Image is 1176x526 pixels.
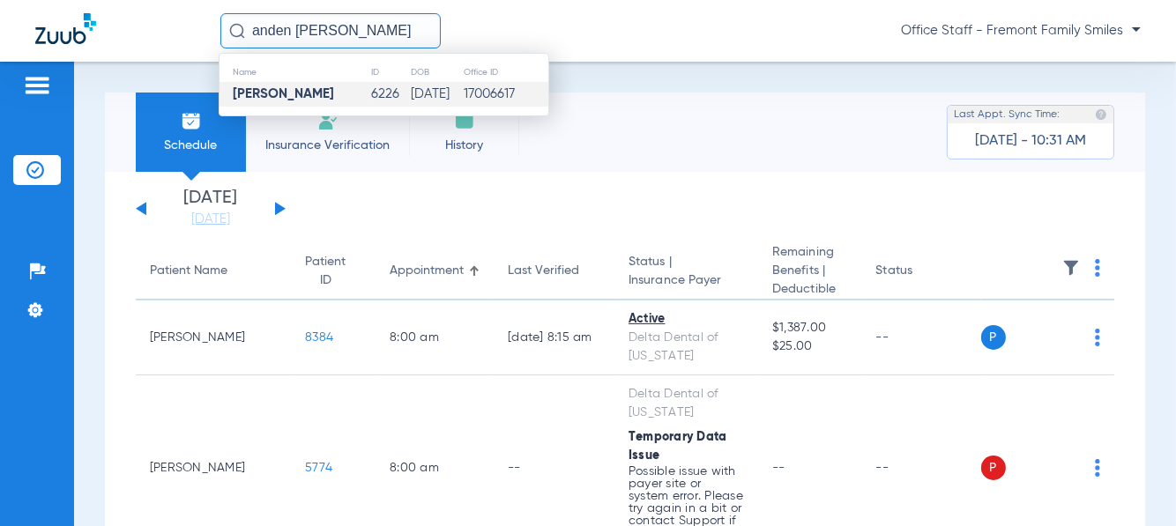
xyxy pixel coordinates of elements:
div: Delta Dental of [US_STATE] [629,385,744,422]
img: last sync help info [1095,108,1107,121]
div: Patient Name [150,262,227,280]
th: ID [370,63,409,82]
div: Active [629,310,744,329]
img: filter.svg [1062,259,1080,277]
input: Search for patients [220,13,441,48]
td: [DATE] [410,82,463,107]
th: Remaining Benefits | [758,243,861,300]
img: Schedule [181,110,202,131]
div: Appointment [390,262,480,280]
td: 8:00 AM [376,300,494,375]
span: 5774 [305,462,332,474]
span: $1,387.00 [772,319,847,337]
th: Name [220,63,370,82]
span: Temporary Data Issue [629,431,727,462]
th: DOB [410,63,463,82]
div: Patient ID [305,253,346,290]
strong: [PERSON_NAME] [233,87,334,100]
div: Patient ID [305,253,361,290]
span: Office Staff - Fremont Family Smiles [901,22,1141,40]
span: P [981,456,1006,480]
span: Insurance Verification [259,137,396,154]
div: Appointment [390,262,464,280]
th: Office ID [463,63,548,82]
th: Status | [614,243,758,300]
img: Manual Insurance Verification [317,110,339,131]
img: History [454,110,475,131]
td: 6226 [370,82,409,107]
span: -- [772,462,785,474]
img: Zuub Logo [35,13,96,44]
span: Schedule [149,137,233,154]
td: [DATE] 8:15 AM [494,300,614,375]
img: Search Icon [229,23,245,39]
td: [PERSON_NAME] [136,300,291,375]
span: [DATE] - 10:31 AM [975,132,1086,150]
span: Last Appt. Sync Time: [954,106,1060,123]
div: Last Verified [508,262,579,280]
th: Status [862,243,981,300]
td: 17006617 [463,82,548,107]
span: Insurance Payer [629,271,744,290]
iframe: Chat Widget [1088,441,1176,526]
span: 8384 [305,331,333,344]
td: -- [862,300,981,375]
div: Last Verified [508,262,600,280]
img: group-dot-blue.svg [1095,329,1100,346]
a: [DATE] [158,211,264,228]
div: Delta Dental of [US_STATE] [629,329,744,366]
li: [DATE] [158,189,264,228]
span: P [981,325,1006,350]
span: $25.00 [772,337,847,356]
img: group-dot-blue.svg [1095,259,1100,277]
span: History [422,137,506,154]
img: hamburger-icon [23,75,51,96]
span: Deductible [772,280,847,299]
div: Patient Name [150,262,277,280]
